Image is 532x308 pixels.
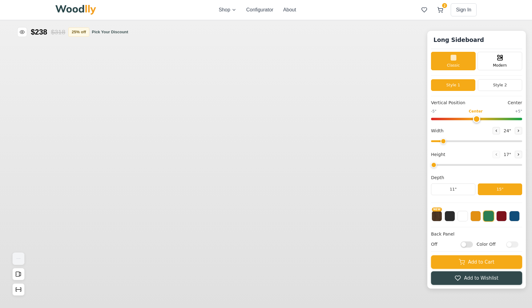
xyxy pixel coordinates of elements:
span: 2 [442,3,447,8]
input: Color Off [506,241,518,247]
button: Style 1 [431,79,475,91]
button: 2 [435,4,446,15]
span: Vertical Position [431,100,465,106]
button: Open All Doors and Drawers [12,268,25,280]
button: Yellow [470,211,481,221]
button: Shop [219,6,236,14]
button: Toggle price visibility [17,27,27,37]
button: 11" [431,183,475,195]
button: Green [483,211,494,222]
button: Sign In [451,3,477,16]
button: 25% off [68,27,89,37]
span: Color Off [477,241,503,248]
span: Center [508,100,522,106]
button: NEW [432,211,442,221]
button: Style 2 [478,79,522,91]
span: 24 " [502,128,512,134]
button: Pick Your Discount [92,29,128,35]
input: Off [461,241,473,247]
button: About [283,6,296,14]
button: View Gallery [12,253,25,265]
h1: Click to rename [431,35,486,46]
span: Center [469,109,482,114]
span: Classic [447,63,460,68]
span: Depth [431,175,444,181]
span: NEW [432,207,442,211]
span: Off [431,241,457,248]
button: Add to Wishlist [431,271,522,285]
h4: Back Panel [431,231,522,237]
button: White [457,211,468,221]
button: 15" [478,183,522,195]
button: Add to Cart [431,255,522,269]
span: -5" [431,109,436,114]
button: Red [496,211,507,221]
span: Modern [493,63,507,68]
span: Width [431,128,444,134]
img: Woodlly [55,5,96,15]
img: Gallery [13,253,24,265]
button: Blue [509,211,520,221]
button: Show Dimensions [12,283,25,296]
span: +5" [515,109,522,114]
button: Configurator [246,6,273,14]
span: Height [431,151,445,158]
button: Black [445,211,455,221]
span: 17 " [502,151,512,158]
